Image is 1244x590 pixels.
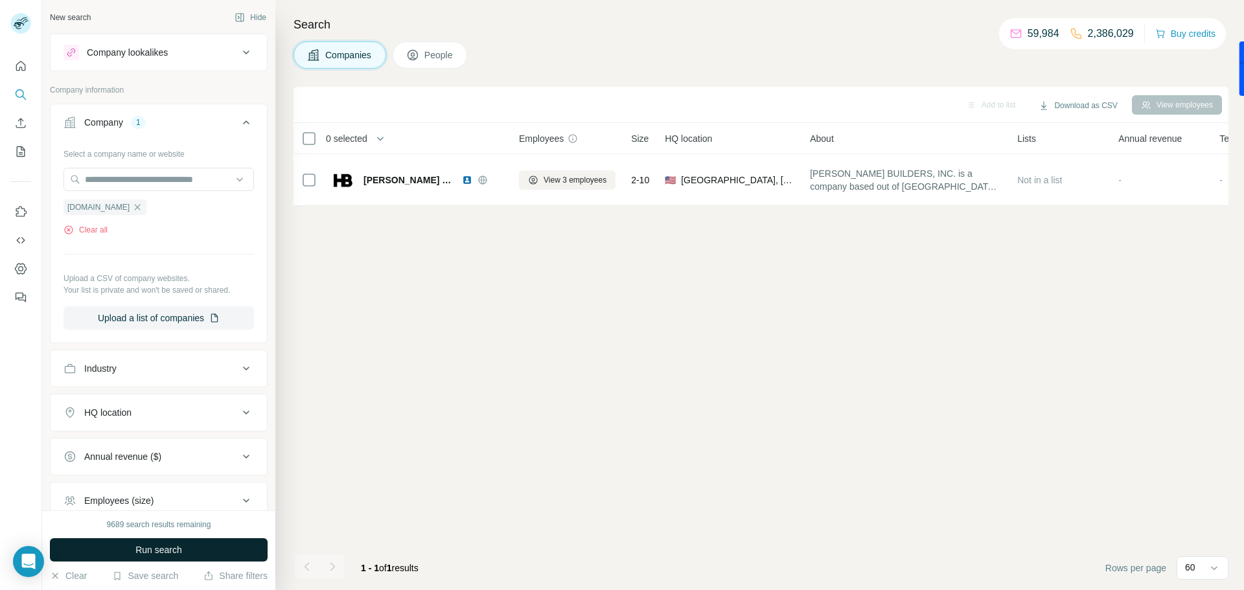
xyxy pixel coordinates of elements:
p: 59,984 [1028,26,1059,41]
span: HQ location [665,132,712,145]
button: Industry [51,353,267,384]
div: HQ location [84,406,132,419]
p: 60 [1185,561,1195,574]
div: Employees (size) [84,494,154,507]
span: Size [631,132,649,145]
button: Hide [225,8,275,27]
span: of [379,563,387,573]
p: Your list is private and won't be saved or shared. [63,284,254,296]
span: [DOMAIN_NAME] [67,201,130,213]
button: Quick start [10,54,31,78]
button: Buy credits [1155,25,1215,43]
div: Open Intercom Messenger [13,546,44,577]
button: My lists [10,140,31,163]
span: Not in a list [1017,175,1062,185]
span: [PERSON_NAME] BUILDERS, INC. is a company based out of [GEOGRAPHIC_DATA], [US_STATE], [GEOGRAPHIC... [810,167,1002,193]
button: Dashboard [10,257,31,280]
img: Logo of Heitmann Builders [332,170,353,190]
div: Select a company name or website [63,143,254,160]
button: Clear [50,569,87,582]
button: Run search [50,538,268,562]
p: Company information [50,84,268,96]
button: Save search [112,569,178,582]
div: 1 [131,117,146,128]
span: [PERSON_NAME] Builders [363,174,455,187]
span: Annual revenue [1118,132,1182,145]
button: Enrich CSV [10,111,31,135]
span: Companies [325,49,373,62]
button: Upload a list of companies [63,306,254,330]
span: - [1219,175,1223,185]
div: Company lookalikes [87,46,168,59]
p: Upload a CSV of company websites. [63,273,254,284]
button: Company lookalikes [51,37,267,68]
button: Use Surfe API [10,229,31,252]
div: New search [50,12,91,23]
h4: Search [294,16,1228,34]
span: results [361,563,419,573]
div: 9689 search results remaining [107,519,211,530]
span: About [810,132,834,145]
button: Feedback [10,286,31,309]
span: Employees [519,132,564,145]
span: 🇺🇸 [665,174,676,187]
button: View 3 employees [519,170,616,190]
button: Download as CSV [1030,96,1126,115]
p: 2,386,029 [1088,26,1134,41]
span: 2-10 [631,174,649,187]
span: People [424,49,454,62]
button: HQ location [51,397,267,428]
div: Industry [84,362,117,375]
span: Lists [1017,132,1036,145]
button: Search [10,83,31,106]
span: 1 - 1 [361,563,379,573]
button: Company1 [51,107,267,143]
button: Employees (size) [51,485,267,516]
div: Annual revenue ($) [84,450,161,463]
span: Run search [135,543,182,556]
button: Share filters [203,569,268,582]
span: [GEOGRAPHIC_DATA], [US_STATE] [681,174,794,187]
span: - [1118,175,1122,185]
span: 1 [387,563,392,573]
img: LinkedIn logo [462,175,472,185]
button: Clear all [63,224,108,236]
span: 0 selected [326,132,367,145]
button: Use Surfe on LinkedIn [10,200,31,223]
button: Annual revenue ($) [51,441,267,472]
div: Company [84,116,123,129]
span: Rows per page [1105,562,1166,574]
span: View 3 employees [544,174,606,186]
